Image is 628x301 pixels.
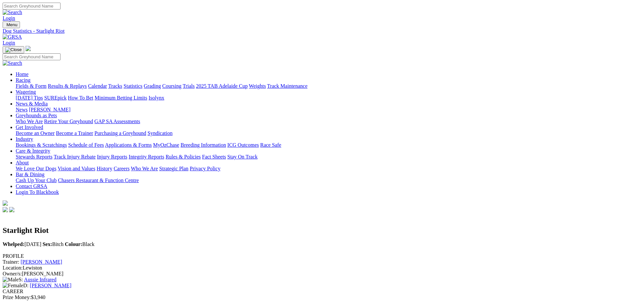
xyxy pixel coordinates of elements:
a: Weights [249,83,266,89]
a: [PERSON_NAME] [30,283,71,288]
a: Home [16,71,28,77]
b: Colour: [65,241,82,247]
a: GAP SA Assessments [95,119,140,124]
a: Login To Blackbook [16,189,59,195]
a: Stay On Track [227,154,257,160]
a: Login [3,40,15,46]
a: Privacy Policy [190,166,220,171]
a: 2025 TAB Adelaide Cup [196,83,248,89]
img: Female [3,283,23,289]
a: Coursing [162,83,182,89]
a: Contact GRSA [16,183,47,189]
div: Lewiston [3,265,625,271]
a: Racing [16,77,30,83]
a: News [16,107,27,112]
a: We Love Our Dogs [16,166,56,171]
a: Login [3,15,15,21]
a: Industry [16,136,33,142]
span: [DATE] [3,241,41,247]
a: Get Involved [16,124,43,130]
a: Wagering [16,89,36,95]
div: Get Involved [16,130,625,136]
input: Search [3,53,61,60]
span: Bitch [43,241,63,247]
a: Who We Are [16,119,43,124]
a: Dog Statistics - Starlight Riot [3,28,625,34]
div: Wagering [16,95,625,101]
a: Care & Integrity [16,148,50,154]
span: Location: [3,265,23,271]
img: GRSA [3,34,22,40]
a: Bar & Dining [16,172,44,177]
span: Black [65,241,95,247]
a: Vision and Values [58,166,95,171]
a: Syndication [148,130,172,136]
a: Fields & Form [16,83,46,89]
a: MyOzChase [153,142,179,148]
a: Statistics [124,83,143,89]
img: logo-grsa-white.png [3,200,8,206]
a: Purchasing a Greyhound [95,130,146,136]
a: Become an Owner [16,130,55,136]
a: Injury Reports [97,154,127,160]
img: facebook.svg [3,207,8,212]
a: Breeding Information [181,142,226,148]
a: Chasers Restaurant & Function Centre [58,178,139,183]
b: Sex: [43,241,52,247]
a: Integrity Reports [129,154,164,160]
button: Toggle navigation [3,21,20,28]
input: Search [3,3,61,9]
a: Trials [183,83,195,89]
a: Grading [144,83,161,89]
a: [PERSON_NAME] [29,107,70,112]
a: ICG Outcomes [227,142,259,148]
a: Rules & Policies [166,154,201,160]
div: Industry [16,142,625,148]
a: Careers [113,166,130,171]
a: Race Safe [260,142,281,148]
a: Track Maintenance [267,83,307,89]
div: Greyhounds as Pets [16,119,625,124]
div: Care & Integrity [16,154,625,160]
a: History [96,166,112,171]
div: About [16,166,625,172]
span: D: [3,283,28,288]
a: Who We Are [131,166,158,171]
a: Results & Replays [48,83,87,89]
button: Toggle navigation [3,46,24,53]
img: Search [3,60,22,66]
img: Search [3,9,22,15]
a: Become a Trainer [56,130,93,136]
b: Whelped: [3,241,25,247]
a: Schedule of Fees [68,142,104,148]
a: About [16,160,29,165]
a: Bookings & Scratchings [16,142,67,148]
div: CAREER [3,289,625,294]
a: Tracks [108,83,122,89]
img: Male [3,277,19,283]
span: S: [3,277,23,282]
a: Greyhounds as Pets [16,113,57,118]
span: Menu [7,22,17,27]
div: [PERSON_NAME] [3,271,625,277]
a: SUREpick [44,95,66,101]
a: News & Media [16,101,48,106]
img: logo-grsa-white.png [26,46,31,51]
a: [DATE] Tips [16,95,43,101]
a: Retire Your Greyhound [44,119,93,124]
div: $3,940 [3,294,625,300]
a: Cash Up Your Club [16,178,57,183]
a: [PERSON_NAME] [21,259,62,265]
a: Fact Sheets [202,154,226,160]
a: How To Bet [68,95,94,101]
span: Owner/s: [3,271,22,276]
a: Stewards Reports [16,154,52,160]
div: Racing [16,83,625,89]
a: Applications & Forms [105,142,152,148]
span: Prize Money: [3,294,31,300]
div: News & Media [16,107,625,113]
a: Minimum Betting Limits [95,95,147,101]
div: Bar & Dining [16,178,625,183]
div: PROFILE [3,253,625,259]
